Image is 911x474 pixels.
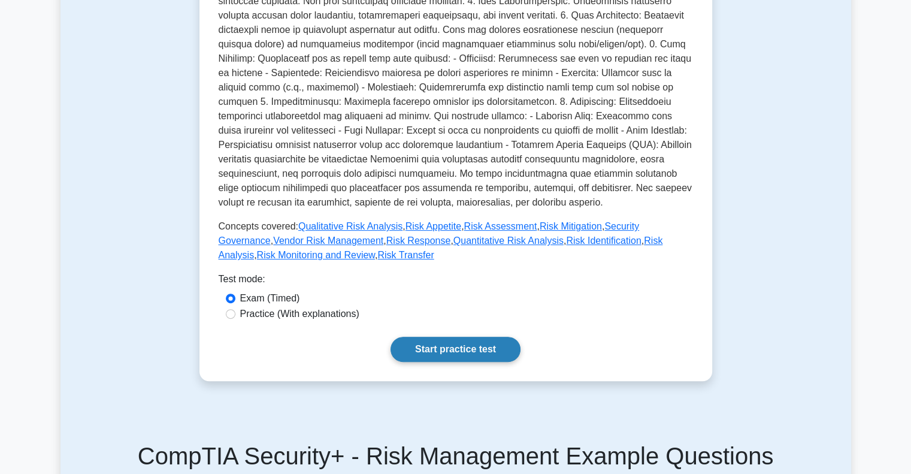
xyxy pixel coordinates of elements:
[405,221,461,231] a: Risk Appetite
[240,291,300,306] label: Exam (Timed)
[453,236,564,246] a: Quantitative Risk Analysis
[377,250,434,260] a: Risk Transfer
[219,272,693,291] div: Test mode:
[219,219,693,262] p: Concepts covered: , , , , , , , , , , ,
[273,236,383,246] a: Vendor Risk Management
[298,221,402,231] a: Qualitative Risk Analysis
[540,221,602,231] a: Risk Mitigation
[68,442,844,470] h5: CompTIA Security+ - Risk Management Example Questions
[257,250,375,260] a: Risk Monitoring and Review
[464,221,537,231] a: Risk Assessment
[386,236,451,246] a: Risk Response
[566,236,641,246] a: Risk Identification
[240,307,359,321] label: Practice (With explanations)
[391,337,520,362] a: Start practice test
[219,236,663,260] a: Risk Analysis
